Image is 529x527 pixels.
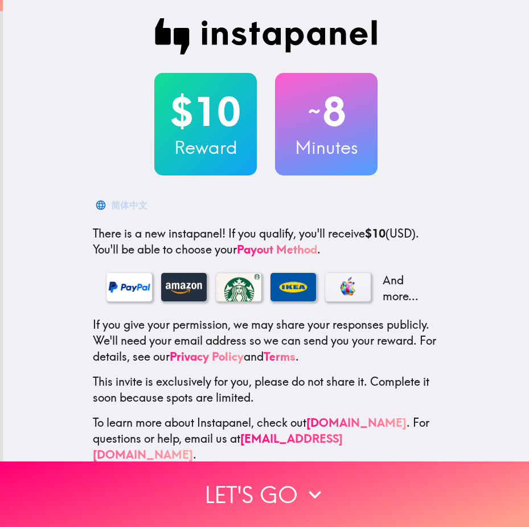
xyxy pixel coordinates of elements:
[306,415,407,430] a: [DOMAIN_NAME]
[365,226,386,240] b: $10
[93,317,439,365] p: If you give your permission, we may share your responses publicly. We'll need your email address ...
[111,197,147,213] div: 简体中文
[264,349,296,363] a: Terms
[93,415,439,463] p: To learn more about Instapanel, check out . For questions or help, email us at .
[154,134,257,160] h3: Reward
[93,226,439,258] p: If you qualify, you'll receive (USD) . You'll be able to choose your .
[93,374,439,406] p: This invite is exclusively for you, please do not share it. Complete it soon because spots are li...
[237,242,317,256] a: Payout Method
[154,18,378,55] img: Instapanel
[154,88,257,135] h2: $10
[306,94,322,128] span: ~
[93,226,225,240] span: There is a new instapanel!
[170,349,244,363] a: Privacy Policy
[380,272,425,304] p: And more...
[275,88,378,135] h2: 8
[275,134,378,160] h3: Minutes
[93,194,152,216] button: 简体中文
